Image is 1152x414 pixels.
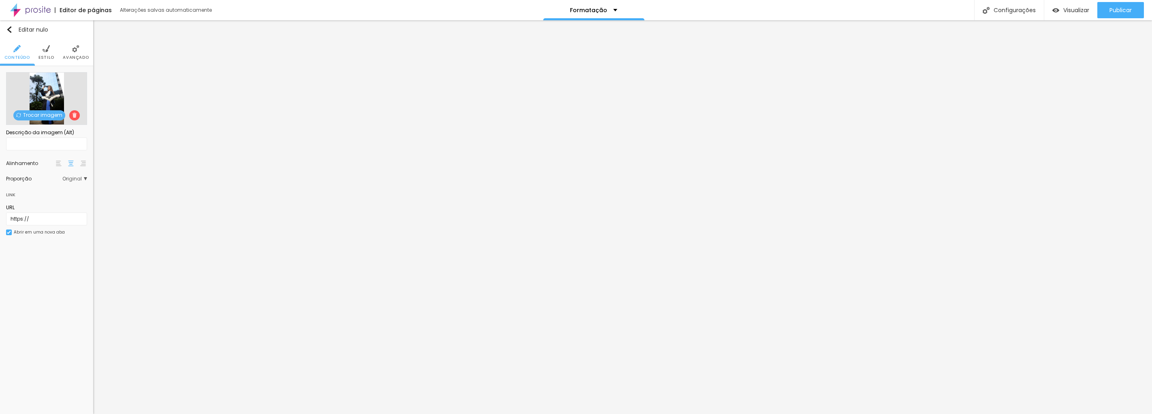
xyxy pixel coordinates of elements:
font: Original [62,175,82,182]
font: Conteúdo [4,54,30,60]
font: Editor de páginas [60,6,112,14]
iframe: Editor [93,20,1152,414]
img: paragraph-left-align.svg [56,161,62,166]
div: Link [6,185,87,200]
img: Ícone [16,113,21,118]
font: Editar nulo [19,26,48,34]
font: Alterações salvas automaticamente [120,6,212,13]
img: Ícone [6,26,13,33]
font: Publicar [1109,6,1132,14]
img: Ícone [43,45,50,52]
img: paragraph-center-align.svg [68,161,74,166]
img: Ícone [13,45,21,52]
font: Avançado [63,54,89,60]
img: Ícone [72,45,79,52]
font: Link [6,191,15,198]
img: Ícone [7,230,11,234]
font: Trocar imagem [23,112,62,118]
font: URL [6,204,15,211]
font: Alinhamento [6,160,38,167]
img: paragraph-right-align.svg [80,161,86,166]
img: Ícone [72,113,77,118]
font: Descrição da imagem (Alt) [6,129,74,136]
font: Configurações [994,6,1036,14]
img: Ícone [983,7,990,14]
font: Estilo [38,54,54,60]
img: view-1.svg [1052,7,1059,14]
font: Abrir em uma nova aba [14,229,65,235]
font: Proporção [6,175,32,182]
button: Visualizar [1044,2,1097,18]
font: Visualizar [1063,6,1089,14]
font: Formatação [570,6,607,14]
button: Publicar [1097,2,1144,18]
